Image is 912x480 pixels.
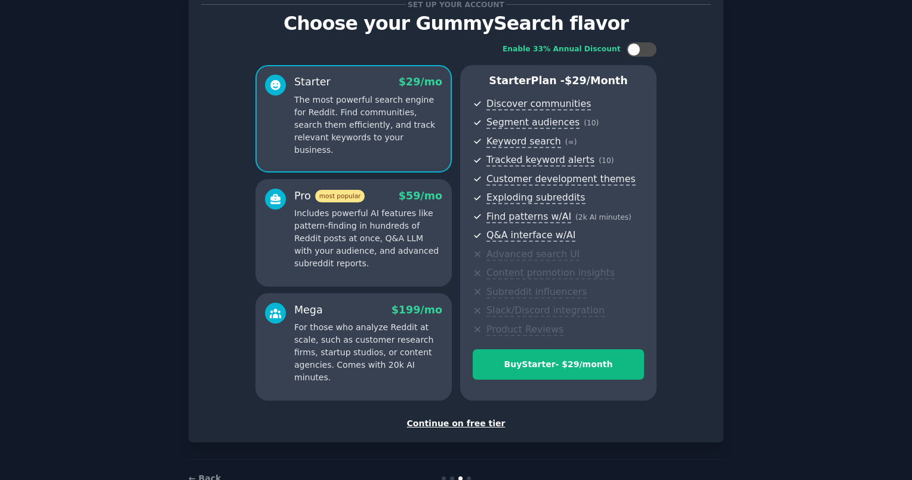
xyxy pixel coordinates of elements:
[473,349,644,380] button: BuyStarter- $29/month
[486,248,580,261] span: Advanced search UI
[315,190,365,202] span: most popular
[599,156,614,165] span: ( 10 )
[486,136,561,148] span: Keyword search
[486,154,594,167] span: Tracked keyword alerts
[294,94,442,156] p: The most powerful search engine for Reddit. Find communities, search them efficiently, and track ...
[486,286,587,299] span: Subreddit influencers
[486,98,591,110] span: Discover communities
[486,173,636,186] span: Customer development themes
[486,229,575,242] span: Q&A interface w/AI
[201,417,711,430] div: Continue on free tier
[201,13,711,34] p: Choose your GummySearch flavor
[294,321,442,384] p: For those who analyze Reddit at scale, such as customer research firms, startup studios, or conte...
[486,192,585,204] span: Exploding subreddits
[294,189,365,204] div: Pro
[565,75,628,87] span: $ 29 /month
[584,119,599,127] span: ( 10 )
[294,75,331,90] div: Starter
[294,303,323,318] div: Mega
[486,211,571,223] span: Find patterns w/AI
[392,304,442,316] span: $ 199 /mo
[473,73,644,88] p: Starter Plan -
[565,138,577,146] span: ( ∞ )
[294,207,442,270] p: Includes powerful AI features like pattern-finding in hundreds of Reddit posts at once, Q&A LLM w...
[473,358,643,371] div: Buy Starter - $ 29 /month
[486,304,605,317] span: Slack/Discord integration
[486,267,615,279] span: Content promotion insights
[486,324,563,336] span: Product Reviews
[486,116,580,129] span: Segment audiences
[503,44,621,55] div: Enable 33% Annual Discount
[399,190,442,202] span: $ 59 /mo
[575,213,631,221] span: ( 2k AI minutes )
[399,76,442,88] span: $ 29 /mo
